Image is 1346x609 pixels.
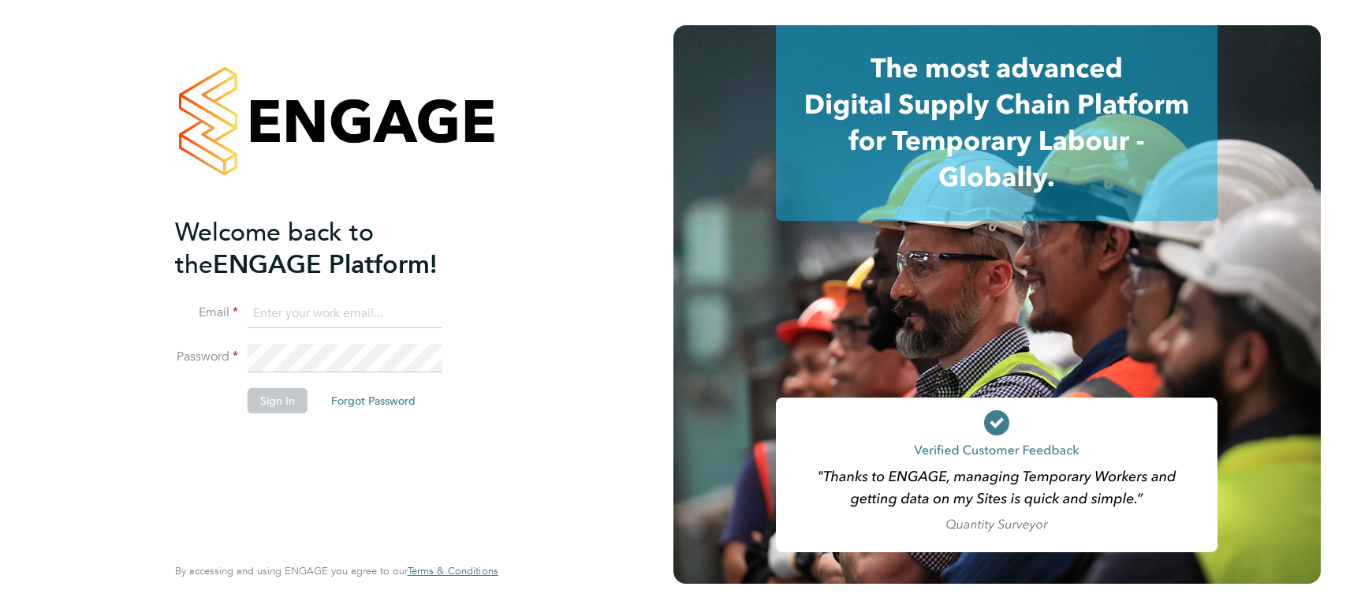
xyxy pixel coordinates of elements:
[175,216,483,281] h2: ENGAGE Platform!
[248,388,308,413] button: Sign In
[175,217,374,280] span: Welcome back to the
[248,300,442,328] input: Enter your work email...
[175,564,498,577] span: By accessing and using ENGAGE you agree to our
[319,388,428,413] button: Forgot Password
[175,349,238,365] label: Password
[408,565,498,577] a: Terms & Conditions
[175,304,238,321] label: Email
